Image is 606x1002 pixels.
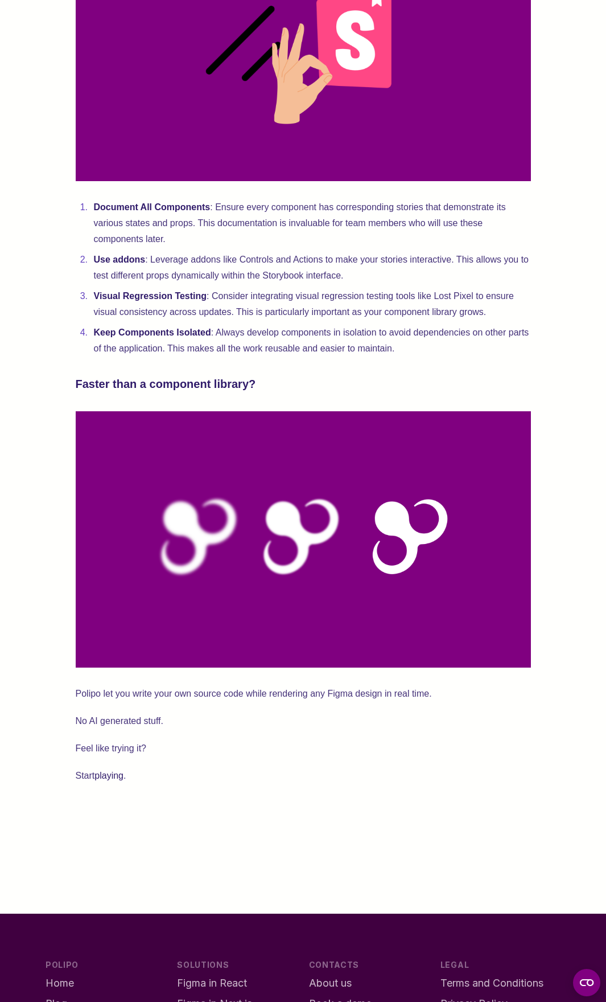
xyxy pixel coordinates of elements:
[440,977,543,989] span: Terms and Conditions
[90,252,531,284] li: : Leverage addons like Controls and Actions to make your stories interactive. This allows you to ...
[94,771,123,780] a: playing
[573,969,600,996] button: Open CMP widget
[440,960,469,970] span: Legal
[46,960,79,970] span: Polipo
[76,686,531,702] p: Polipo let you write your own source code while rendering any Figma design in real time.
[440,975,560,991] a: Terms and Conditions
[177,960,229,970] span: Solutions
[76,713,531,729] p: No AI generated stuff.
[46,975,166,991] a: Home
[46,977,74,989] span: Home
[309,960,360,970] span: Contacts
[90,325,531,357] li: : Always develop components in isolation to avoid dependencies on other parts of the application....
[94,291,207,301] strong: Visual Regression Testing
[76,741,531,756] p: Feel like trying it?
[76,375,531,393] h3: Faster than a component library?
[76,768,531,784] p: Start .
[76,411,531,668] img: Polipo
[94,202,211,212] strong: Document All Components
[94,328,211,337] strong: Keep Components Isolated
[90,199,531,247] li: : Ensure every component has corresponding stories that demonstrate its various states and props....
[309,975,429,991] a: About us
[94,255,146,264] strong: Use addons
[177,975,297,991] a: Figma in React
[177,977,247,989] span: Figma in React
[90,288,531,320] li: : Consider integrating visual regression testing tools like Lost Pixel to ensure visual consisten...
[309,977,352,989] span: About us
